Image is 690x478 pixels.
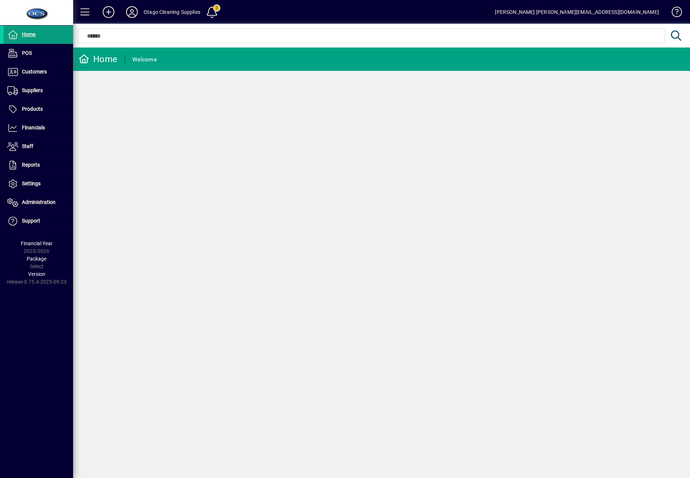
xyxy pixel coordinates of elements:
[4,119,73,137] a: Financials
[22,87,43,93] span: Suppliers
[4,175,73,193] a: Settings
[22,125,45,130] span: Financials
[4,193,73,212] a: Administration
[21,240,53,246] span: Financial Year
[4,156,73,174] a: Reports
[4,44,73,62] a: POS
[22,181,41,186] span: Settings
[4,81,73,100] a: Suppliers
[4,137,73,156] a: Staff
[4,212,73,230] a: Support
[4,63,73,81] a: Customers
[22,143,33,149] span: Staff
[27,256,46,262] span: Package
[120,5,144,19] button: Profile
[495,6,659,18] div: [PERSON_NAME] [PERSON_NAME][EMAIL_ADDRESS][DOMAIN_NAME]
[97,5,120,19] button: Add
[666,1,681,25] a: Knowledge Base
[144,6,200,18] div: Otago Cleaning Supplies
[28,271,45,277] span: Version
[22,69,47,75] span: Customers
[22,50,32,56] span: POS
[22,162,40,168] span: Reports
[4,100,73,118] a: Products
[22,106,43,112] span: Products
[22,199,56,205] span: Administration
[22,31,35,37] span: Home
[22,218,40,224] span: Support
[132,54,157,65] div: Welcome
[79,53,117,65] div: Home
